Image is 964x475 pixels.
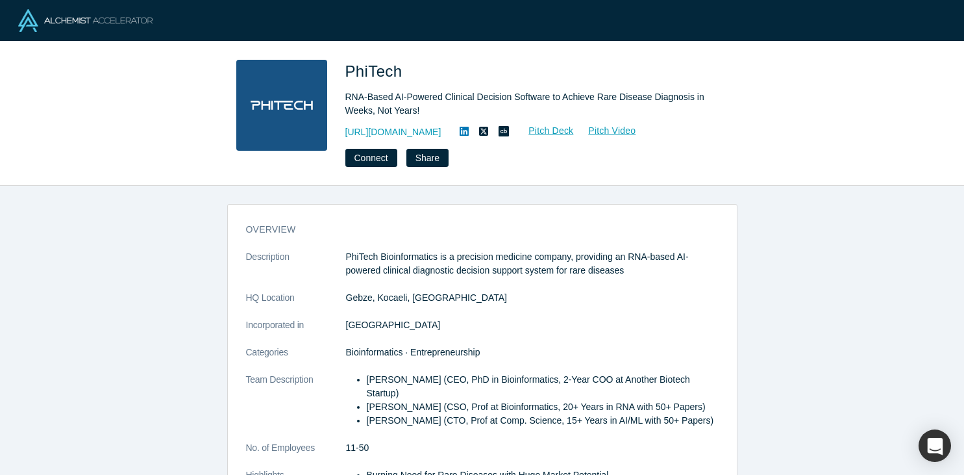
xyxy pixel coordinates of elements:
dt: Team Description [246,373,346,441]
li: [PERSON_NAME] (CTO, Prof at Comp. Science, 15+ Years in AI/ML with 50+ Papers) [367,414,719,428]
dt: No. of Employees [246,441,346,469]
a: [URL][DOMAIN_NAME] [345,125,441,139]
li: [PERSON_NAME] (CEO, PhD in Bioinformatics, 2-Year COO at Another Biotech Startup) [367,373,719,400]
dd: [GEOGRAPHIC_DATA] [346,318,719,332]
li: [PERSON_NAME] (CSO, Prof at Bioinformatics, 20+ Years in RNA with 50+ Papers) [367,400,719,414]
dd: 11-50 [346,441,719,455]
p: PhiTech Bioinformatics is a precision medicine company, providing an RNA-based AI-powered clinica... [346,250,719,277]
span: Bioinformatics · Entrepreneurship [346,347,480,357]
dt: Description [246,250,346,291]
dt: Categories [246,346,346,373]
span: PhiTech [345,62,407,80]
button: Share [406,149,449,167]
img: PhiTech's Logo [236,60,327,151]
dt: HQ Location [246,291,346,318]
a: Pitch Deck [514,123,574,138]
button: Connect [345,149,397,167]
a: Pitch Video [574,123,636,138]
h3: overview [246,223,700,237]
img: Alchemist Logo [18,9,153,32]
dt: Incorporated in [246,318,346,346]
div: RNA-Based AI-Powered Clinical Decision Software to Achieve Rare Disease Diagnosis in Weeks, Not Y... [345,90,709,118]
dd: Gebze, Kocaeli, [GEOGRAPHIC_DATA] [346,291,719,305]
